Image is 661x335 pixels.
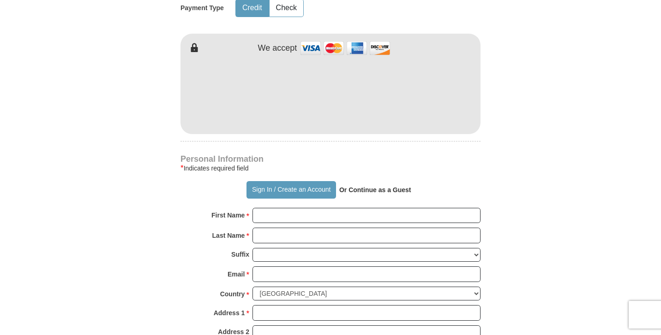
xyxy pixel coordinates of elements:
[214,306,245,319] strong: Address 1
[231,248,249,261] strong: Suffix
[211,209,245,222] strong: First Name
[339,186,411,194] strong: Or Continue as a Guest
[212,229,245,242] strong: Last Name
[220,288,245,300] strong: Country
[180,163,481,174] div: Indicates required field
[180,155,481,163] h4: Personal Information
[228,268,245,281] strong: Email
[258,43,297,53] h4: We accept
[299,38,391,58] img: credit cards accepted
[180,4,224,12] h5: Payment Type
[246,181,336,199] button: Sign In / Create an Account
